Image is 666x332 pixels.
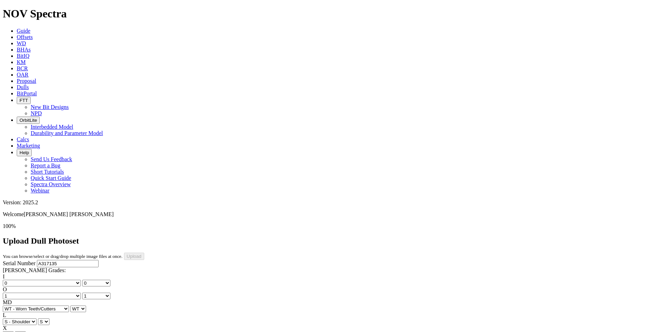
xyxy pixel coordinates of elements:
a: BHAs [17,47,31,53]
a: Short Tutorials [31,169,64,175]
a: Proposal [17,78,36,84]
a: Webinar [31,188,49,193]
span: 100% [3,223,16,229]
a: Durability and Parameter Model [31,130,103,136]
a: Offsets [17,34,33,40]
a: Send Us Feedback [31,156,72,162]
a: Guide [17,28,30,34]
a: Calcs [17,136,29,142]
h2: Upload Dull Photoset [3,236,663,246]
a: OAR [17,72,29,78]
a: Spectra Overview [31,181,71,187]
span: [PERSON_NAME] [PERSON_NAME] [24,211,114,217]
a: KM [17,59,26,65]
h1: NOV Spectra [3,7,663,20]
a: Dulls [17,84,29,90]
a: NPD [31,110,42,116]
label: Serial Number [3,260,36,266]
small: You can browse/select or drag/drop multiple image files at once. [3,254,123,259]
label: I [3,274,5,279]
label: L [3,312,6,318]
button: FTT [17,97,31,104]
p: Welcome [3,211,663,218]
label: X [3,325,7,331]
span: FTT [20,98,28,103]
label: MD [3,299,12,305]
a: Report a Bug [31,163,60,168]
span: OrbitLite [20,118,37,123]
a: BitPortal [17,90,37,96]
input: Upload [124,253,144,260]
a: BitIQ [17,53,29,59]
a: Marketing [17,143,40,149]
label: O [3,286,7,292]
div: Version: 2025.2 [3,199,663,206]
a: Interbedded Model [31,124,73,130]
a: Quick Start Guide [31,175,71,181]
div: [PERSON_NAME] Grades: [3,267,663,274]
button: OrbitLite [17,117,40,124]
a: BCR [17,65,28,71]
a: WD [17,40,26,46]
a: New Bit Designs [31,104,69,110]
button: Help [17,149,32,156]
span: Help [20,150,29,155]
